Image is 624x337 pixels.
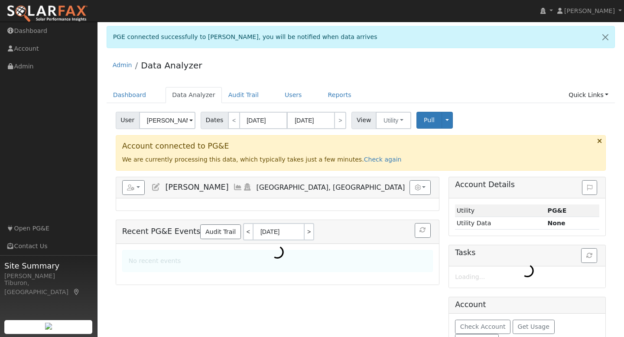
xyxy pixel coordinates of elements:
button: Check Account [455,320,510,334]
a: Login As (last Never) [243,183,252,191]
a: Users [278,87,309,103]
a: Map [73,288,81,295]
td: Utility Data [455,217,546,230]
h5: Recent PG&E Events [122,223,433,240]
button: Get Usage [513,320,555,334]
a: Reports [322,87,358,103]
div: Tiburon, [GEOGRAPHIC_DATA] [4,279,93,297]
a: Check again [364,156,402,163]
span: Site Summary [4,260,93,272]
a: Admin [113,62,132,68]
div: PGE connected successfully to [PERSON_NAME], you will be notified when data arrives [107,26,615,48]
span: Check Account [460,323,506,330]
input: Select a User [139,112,195,129]
a: Multi-Series Graph [233,183,243,191]
a: Dashboard [107,87,153,103]
button: Issue History [582,180,597,195]
div: [PERSON_NAME] [4,272,93,281]
a: Data Analyzer [141,60,202,71]
a: > [334,112,346,129]
button: Refresh [581,248,597,263]
a: Edit User (36962) [151,183,161,191]
a: > [305,223,314,240]
a: Audit Trail [200,224,240,239]
span: Get Usage [518,323,549,330]
button: Refresh [415,223,431,238]
h5: Account Details [455,180,599,189]
h5: Tasks [455,248,599,257]
a: Quick Links [562,87,615,103]
span: [PERSON_NAME] [165,183,228,191]
a: Close [596,26,614,48]
a: < [228,112,240,129]
h5: Account [455,300,486,309]
a: Data Analyzer [166,87,222,103]
span: User [116,112,140,129]
span: Dates [201,112,228,129]
span: [PERSON_NAME] [564,7,615,14]
td: Utility [455,204,546,217]
a: < [243,223,253,240]
h3: Account connected to PG&E [122,142,600,151]
span: [GEOGRAPHIC_DATA], [GEOGRAPHIC_DATA] [257,183,405,191]
img: SolarFax [6,5,88,23]
strong: ID: 17266435, authorized: 09/09/25 [548,207,567,214]
strong: None [548,220,565,227]
span: Pull [424,117,435,123]
span: View [351,112,376,129]
a: Audit Trail [222,87,265,103]
img: retrieve [45,323,52,330]
div: We are currently processing this data, which typically takes just a few minutes. [116,135,606,171]
button: Pull [416,112,442,129]
button: Utility [376,112,411,129]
